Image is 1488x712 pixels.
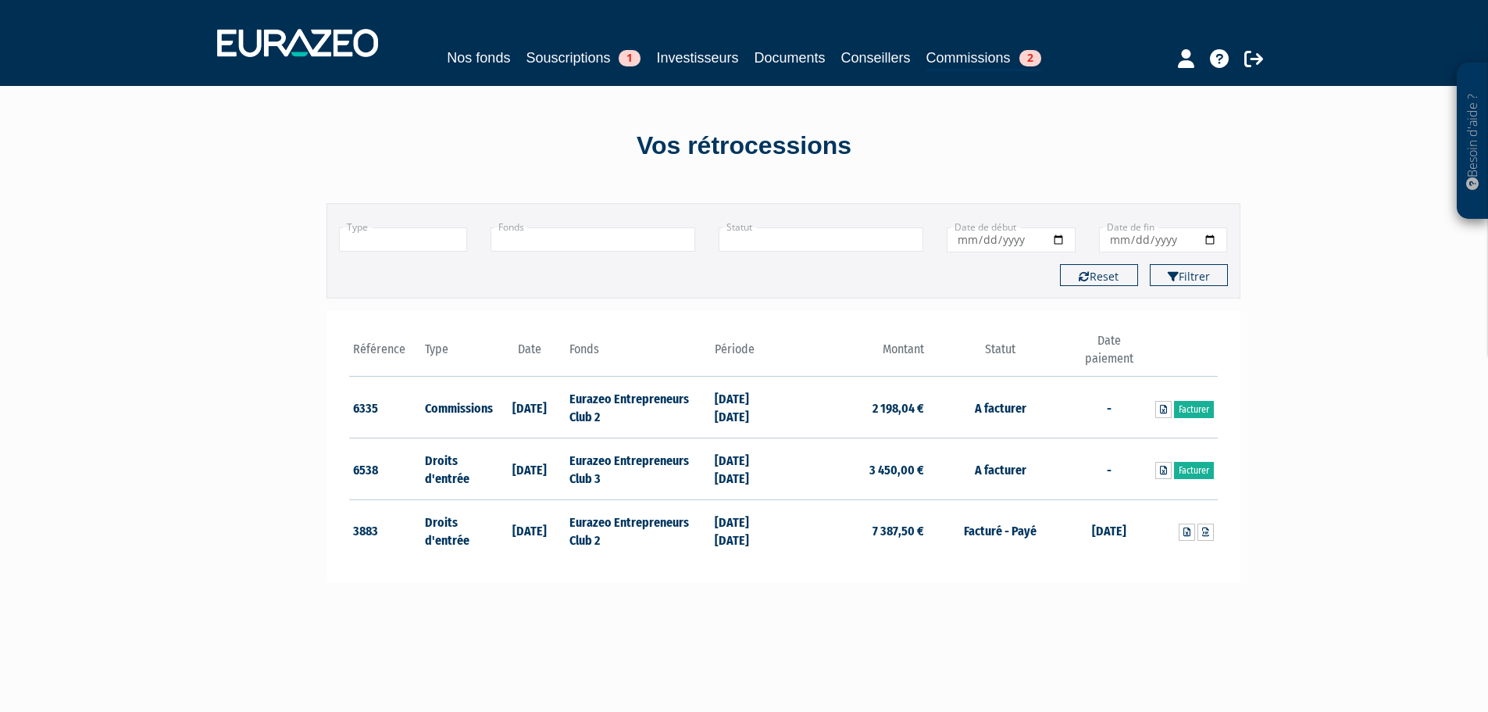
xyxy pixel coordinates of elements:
td: [DATE] [DATE] [711,499,783,560]
td: 7 387,50 € [783,499,928,560]
td: [DATE] [DATE] [711,377,783,438]
td: - [1072,438,1145,500]
a: Facturer [1174,462,1214,479]
td: Commissions [421,377,494,438]
a: Nos fonds [447,47,510,69]
td: Eurazeo Entrepreneurs Club 2 [566,499,710,560]
td: [DATE] [DATE] [711,438,783,500]
th: Période [711,332,783,377]
td: A facturer [928,377,1072,438]
a: Conseillers [841,47,911,69]
span: 2 [1019,50,1041,66]
td: 2 198,04 € [783,377,928,438]
th: Type [421,332,494,377]
a: Investisseurs [656,47,738,69]
td: Droits d'entrée [421,499,494,560]
td: 6538 [349,438,422,500]
td: [DATE] [494,499,566,560]
td: [DATE] [1072,499,1145,560]
button: Reset [1060,264,1138,286]
a: Souscriptions1 [526,47,641,69]
td: - [1072,377,1145,438]
td: 6335 [349,377,422,438]
a: Documents [755,47,826,69]
th: Montant [783,332,928,377]
td: Facturé - Payé [928,499,1072,560]
th: Date [494,332,566,377]
td: [DATE] [494,438,566,500]
th: Date paiement [1072,332,1145,377]
td: A facturer [928,438,1072,500]
th: Statut [928,332,1072,377]
th: Fonds [566,332,710,377]
td: Droits d'entrée [421,438,494,500]
a: Facturer [1174,401,1214,418]
td: Eurazeo Entrepreneurs Club 3 [566,438,710,500]
th: Référence [349,332,422,377]
td: 3883 [349,499,422,560]
td: [DATE] [494,377,566,438]
p: Besoin d'aide ? [1464,71,1482,212]
td: 3 450,00 € [783,438,928,500]
a: Commissions2 [926,47,1041,71]
td: Eurazeo Entrepreneurs Club 2 [566,377,710,438]
div: Vos rétrocessions [299,128,1190,164]
img: 1732889491-logotype_eurazeo_blanc_rvb.png [217,29,378,57]
button: Filtrer [1150,264,1228,286]
span: 1 [619,50,641,66]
